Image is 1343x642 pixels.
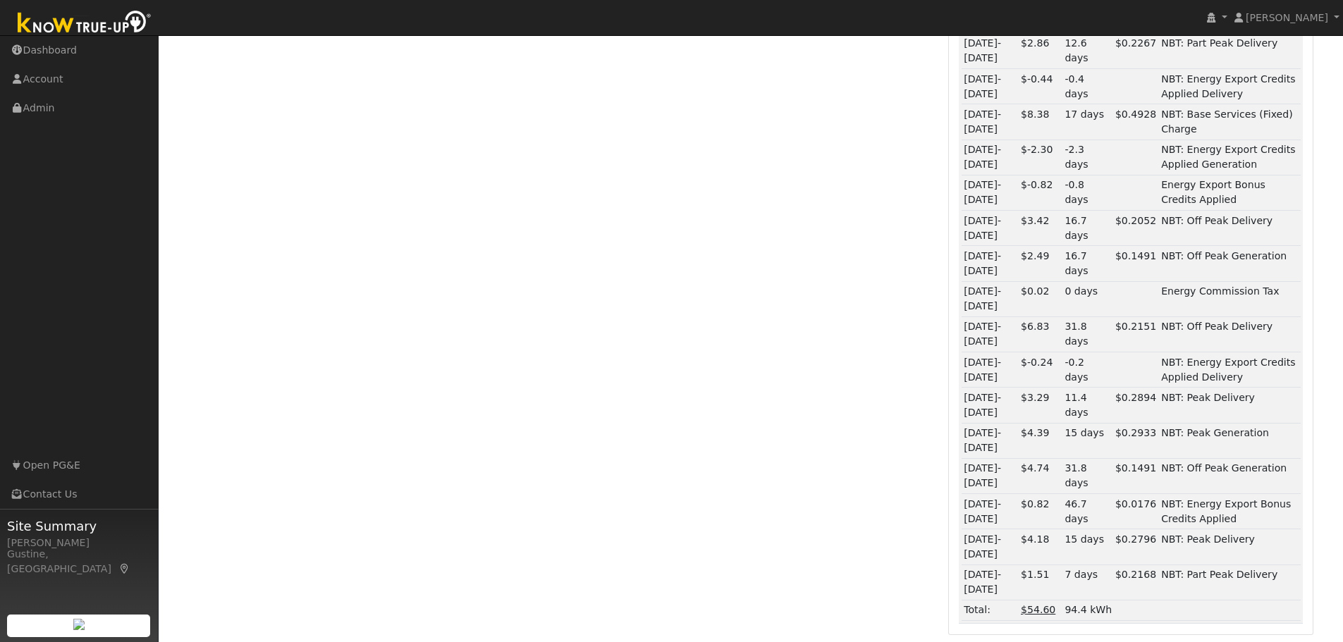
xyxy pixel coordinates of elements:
td: $-2.30 [1019,140,1062,175]
span: Site Summary [7,517,151,536]
div: 31.8 days [1065,461,1110,490]
td: [DATE]-[DATE] [962,529,1019,564]
td: [DATE]-[DATE] [962,33,1019,68]
td: $3.42 [1019,211,1062,246]
td: [DATE]-[DATE] [962,316,1019,352]
div: 16.7 days [1065,249,1110,278]
td: [DATE]-[DATE] [962,458,1019,493]
div: -0.4 days [1065,72,1110,101]
div: $0.1491 [1115,461,1156,476]
td: $0.82 [1019,494,1062,529]
td: $4.39 [1019,423,1062,458]
div: 46.7 days [1065,497,1110,526]
div: $0.2151 [1115,319,1156,334]
div: 15 days [1065,426,1110,440]
div: -0.2 days [1065,355,1110,385]
td: [DATE]-[DATE] [962,494,1019,529]
div: 31.8 days [1065,319,1110,349]
span: [PERSON_NAME] [1246,12,1328,23]
td: $-0.24 [1019,352,1062,388]
td: $0.02 [1019,281,1062,316]
div: 94.4 kWh [1065,603,1298,617]
img: retrieve [73,619,85,630]
td: NBT: Peak Delivery [1159,529,1301,564]
td: NBT: Off Peak Generation [1159,246,1301,281]
td: Energy Commission Tax [1159,281,1301,316]
div: 11.4 days [1065,390,1110,420]
td: [DATE]-[DATE] [962,140,1019,175]
td: [DATE]-[DATE] [962,352,1019,388]
td: [DATE]-[DATE] [962,246,1019,281]
td: NBT: Base Services (Fixed) Charge [1159,104,1301,140]
td: Total: [962,600,1019,620]
div: 12.6 days [1065,36,1110,66]
img: Know True-Up [11,8,159,39]
td: [DATE]-[DATE] [962,175,1019,210]
td: [DATE]-[DATE] [962,423,1019,458]
td: [DATE]-[DATE] [962,388,1019,423]
td: $3.29 [1019,388,1062,423]
td: [DATE]-[DATE] [962,211,1019,246]
td: $6.83 [1019,316,1062,352]
td: [DATE]-[DATE] [962,281,1019,316]
div: $0.2267 [1115,36,1156,51]
td: NBT: Part Peak Delivery [1159,564,1301,600]
td: $-0.82 [1019,175,1062,210]
u: $54.60 [1021,604,1055,615]
td: NBT: Energy Export Credits Applied Generation [1159,140,1301,175]
div: $0.2933 [1115,426,1156,440]
div: $0.2894 [1115,390,1156,405]
div: [PERSON_NAME] [7,536,151,550]
div: 7 days [1065,567,1110,582]
div: $0.2796 [1115,532,1156,547]
td: $4.74 [1019,458,1062,493]
td: $4.18 [1019,529,1062,564]
td: $2.86 [1019,33,1062,68]
td: NBT: Off Peak Generation [1159,458,1301,493]
td: $1.51 [1019,564,1062,600]
div: Gustine, [GEOGRAPHIC_DATA] [7,547,151,576]
div: $0.1491 [1115,249,1156,264]
div: $0.4928 [1115,107,1156,122]
td: [DATE]-[DATE] [962,564,1019,600]
td: NBT: Energy Export Bonus Credits Applied [1159,494,1301,529]
div: -2.3 days [1065,142,1110,172]
td: NBT: Off Peak Delivery [1159,316,1301,352]
div: $0.2052 [1115,214,1156,228]
td: $-0.44 [1019,69,1062,104]
div: 16.7 days [1065,214,1110,243]
td: NBT: Energy Export Credits Applied Delivery [1159,352,1301,388]
td: $8.38 [1019,104,1062,140]
div: 17 days [1065,107,1110,122]
td: [DATE]-[DATE] [962,69,1019,104]
div: 0 days [1065,284,1110,299]
td: NBT: Part Peak Delivery [1159,33,1301,68]
a: Map [118,563,131,574]
td: NBT: Energy Export Credits Applied Delivery [1159,69,1301,104]
td: Energy Export Bonus Credits Applied [1159,175,1301,210]
td: NBT: Off Peak Delivery [1159,211,1301,246]
td: [DATE]-[DATE] [962,104,1019,140]
td: NBT: Peak Generation [1159,423,1301,458]
td: $2.49 [1019,246,1062,281]
div: $0.0176 [1115,497,1156,512]
div: $0.2168 [1115,567,1156,582]
div: -0.8 days [1065,178,1110,207]
td: NBT: Peak Delivery [1159,388,1301,423]
div: 15 days [1065,532,1110,547]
